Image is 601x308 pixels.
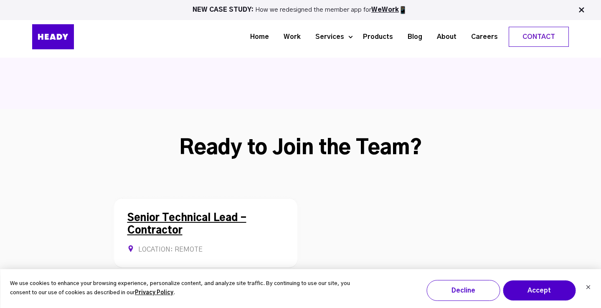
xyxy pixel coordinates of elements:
a: Services [305,29,348,45]
a: Senior Technical Lead - Contractor [127,213,246,236]
img: app emoji [399,6,407,14]
a: Home [240,29,273,45]
a: WeWork [371,7,399,13]
p: We use cookies to enhance your browsing experience, personalize content, and analyze site traffic... [10,279,350,298]
a: Careers [461,29,502,45]
div: Navigation Menu [95,27,569,47]
a: Blog [397,29,426,45]
button: Decline [426,280,500,301]
a: Work [273,29,305,45]
div: Location: Remote [127,245,284,254]
img: Heady_Logo_Web-01 (1) [32,24,74,49]
strong: NEW CASE STUDY: [193,7,255,13]
p: How we redesigned the member app for [4,6,597,14]
button: Accept [502,280,576,301]
a: Products [352,29,397,45]
a: Contact [509,27,568,46]
h2: Ready to Join the Team? [32,136,569,161]
a: Privacy Policy [135,288,173,298]
img: Close Bar [577,6,586,14]
button: Dismiss cookie banner [586,284,591,293]
a: About [426,29,461,45]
